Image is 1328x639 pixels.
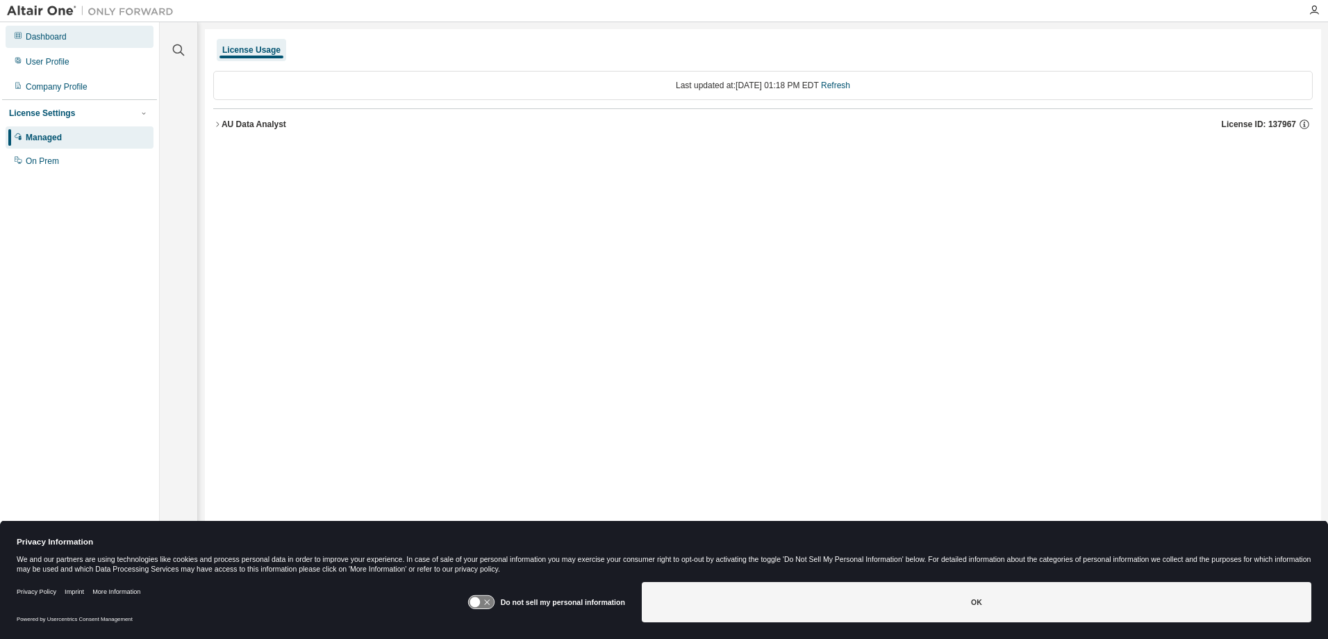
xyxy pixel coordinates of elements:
[9,108,75,119] div: License Settings
[222,119,286,130] div: AU Data Analyst
[26,156,59,167] div: On Prem
[26,31,67,42] div: Dashboard
[1222,119,1296,130] span: License ID: 137967
[213,109,1313,140] button: AU Data AnalystLicense ID: 137967
[26,56,69,67] div: User Profile
[7,4,181,18] img: Altair One
[222,44,281,56] div: License Usage
[821,81,850,90] a: Refresh
[26,81,88,92] div: Company Profile
[213,71,1313,100] div: Last updated at: [DATE] 01:18 PM EDT
[26,132,62,143] div: Managed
